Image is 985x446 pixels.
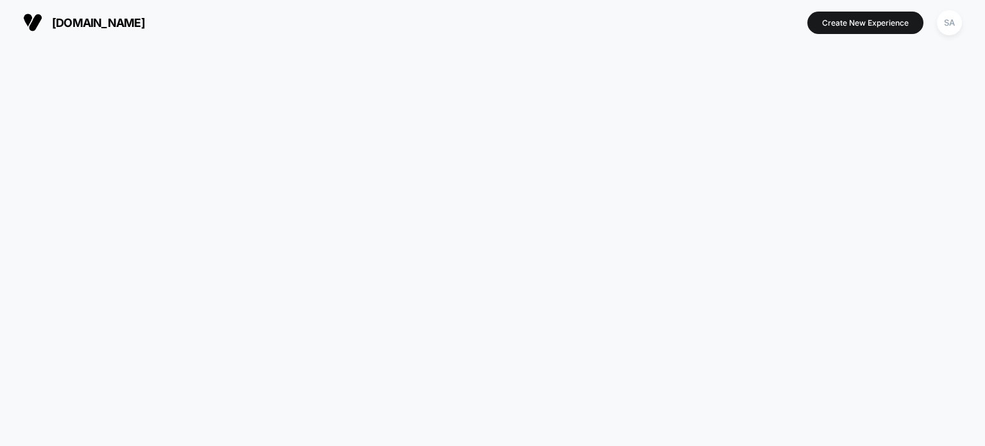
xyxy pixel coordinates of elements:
img: Visually logo [23,13,42,32]
button: Create New Experience [807,12,923,34]
span: [DOMAIN_NAME] [52,16,145,30]
div: SA [937,10,962,35]
button: SA [933,10,966,36]
button: [DOMAIN_NAME] [19,12,149,33]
